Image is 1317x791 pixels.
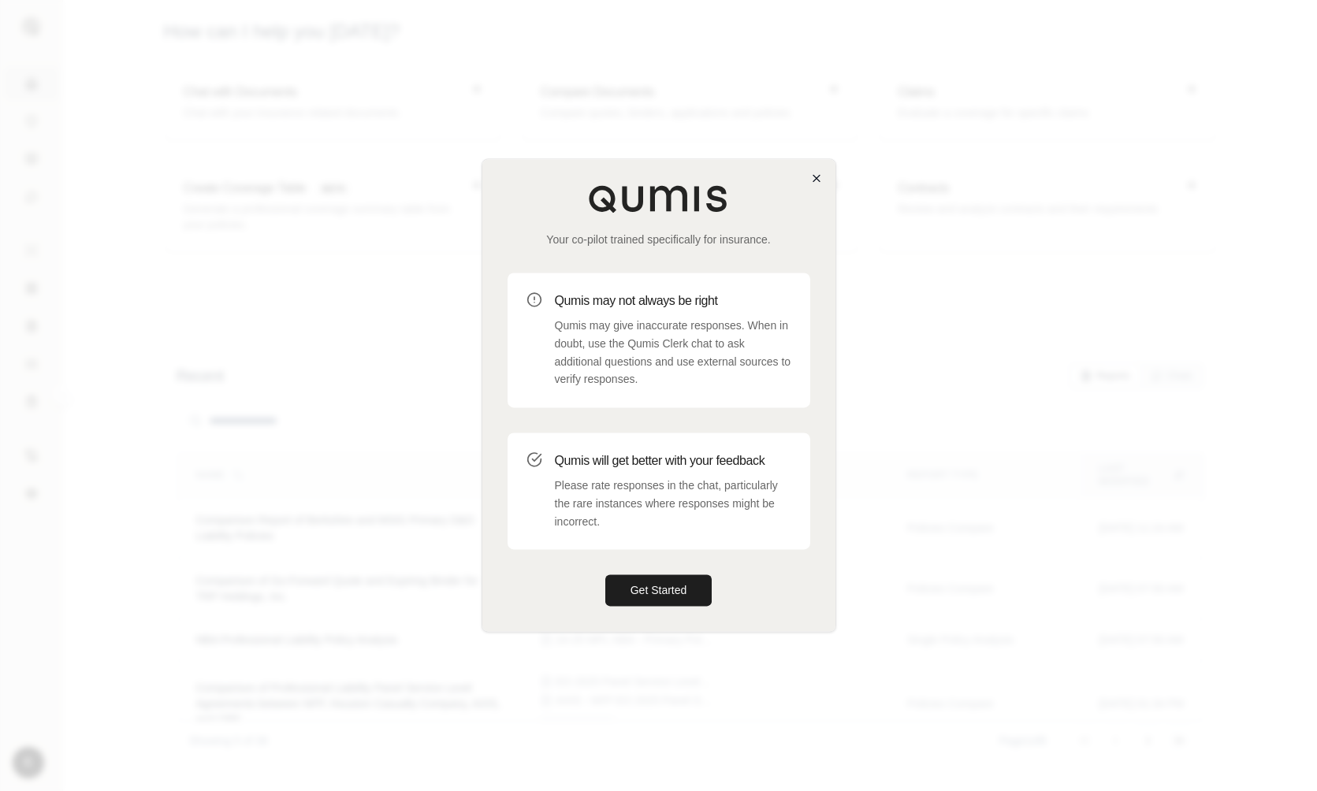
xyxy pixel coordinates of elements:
p: Please rate responses in the chat, particularly the rare instances where responses might be incor... [555,477,791,530]
p: Qumis may give inaccurate responses. When in doubt, use the Qumis Clerk chat to ask additional qu... [555,317,791,388]
button: Get Started [605,575,712,607]
img: Qumis Logo [588,184,730,213]
h3: Qumis will get better with your feedback [555,451,791,470]
p: Your co-pilot trained specifically for insurance. [508,232,810,247]
h3: Qumis may not always be right [555,292,791,310]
